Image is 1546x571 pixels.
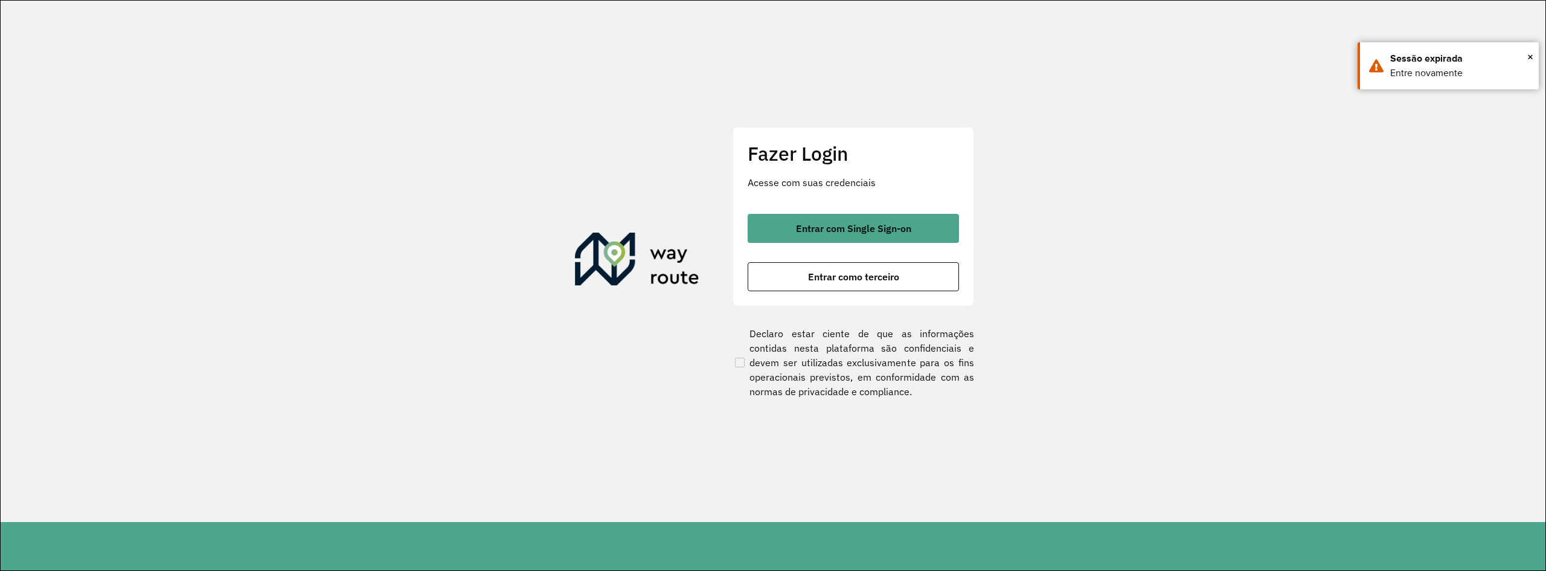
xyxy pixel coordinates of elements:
span: Entrar como terceiro [808,272,899,282]
button: button [748,262,959,291]
button: button [748,214,959,243]
label: Declaro estar ciente de que as informações contidas nesta plataforma são confidenciais e devem se... [733,326,974,399]
p: Acesse com suas credenciais [748,175,959,190]
div: Entre novamente [1390,66,1530,80]
span: × [1527,48,1533,66]
img: Roteirizador AmbevTech [575,233,699,291]
button: Close [1527,48,1533,66]
div: Sessão expirada [1390,51,1530,66]
span: Entrar com Single Sign-on [796,224,911,233]
h2: Fazer Login [748,142,959,165]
